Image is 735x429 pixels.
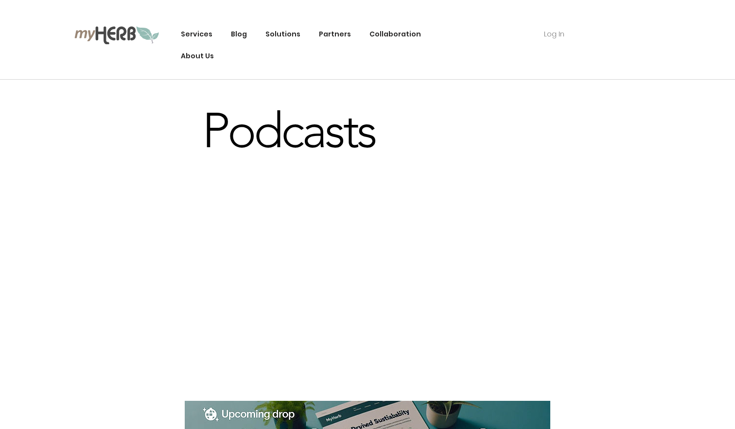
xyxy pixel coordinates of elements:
img: myHerb Logo [74,25,159,44]
span: Blog [231,29,247,39]
span: Services [181,29,212,39]
span: Solutions [265,29,300,39]
div: Solutions [261,25,305,43]
span: Collaboration [369,29,421,39]
button: Log In [530,25,571,44]
a: About Us [176,47,219,65]
nav: Site [176,25,476,65]
a: Collaboration [365,25,426,43]
a: Services [176,25,217,43]
span: Podcasts [202,102,375,159]
span: Partners [319,29,351,39]
span: About Us [181,51,214,61]
a: Partners [314,25,356,43]
a: Blog [226,25,252,43]
span: Log In [541,30,568,39]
